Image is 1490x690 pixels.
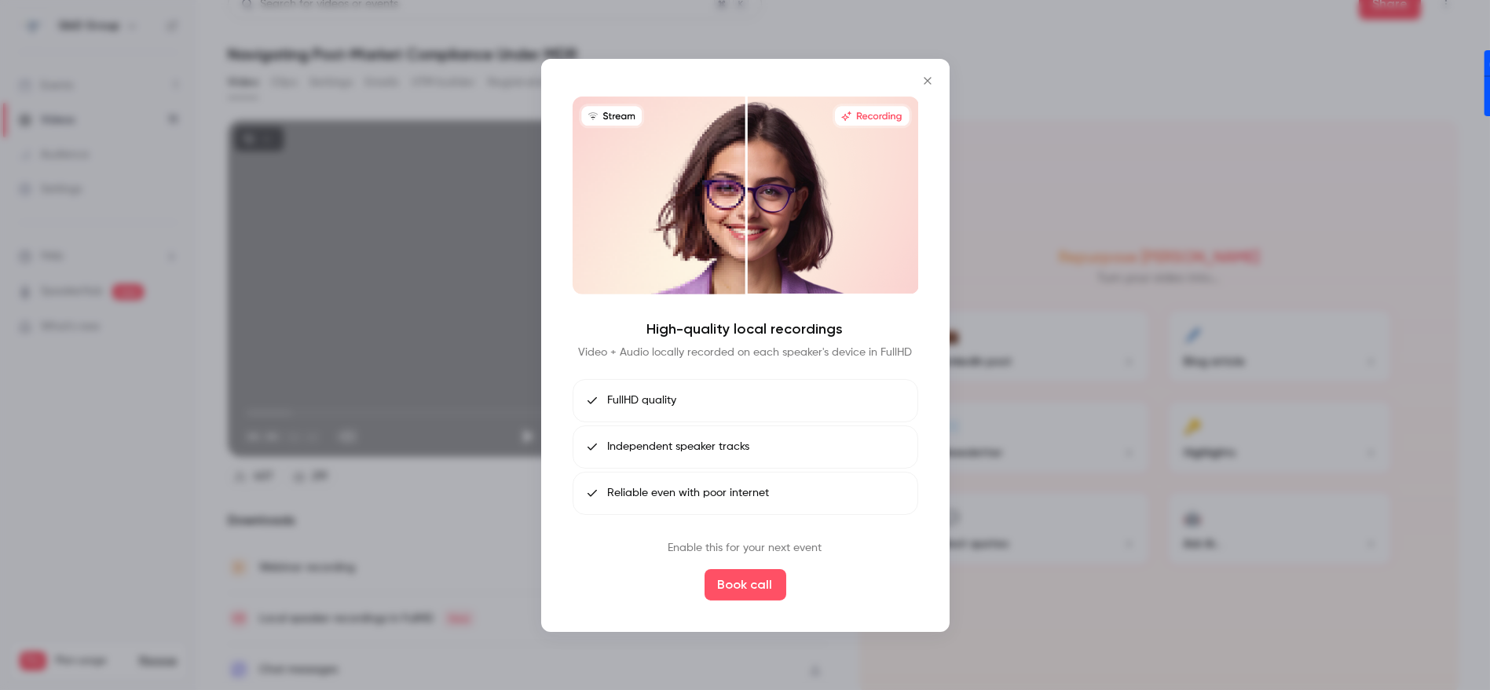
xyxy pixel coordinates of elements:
h4: High-quality local recordings [647,319,844,338]
p: Video + Audio locally recorded on each speaker's device in FullHD [578,345,912,360]
button: Close [912,64,943,96]
span: Independent speaker tracks [608,439,750,455]
button: Book call [705,569,786,601]
p: Enable this for your next event [668,540,822,557]
span: FullHD quality [608,392,677,409]
span: Reliable even with poor internet [608,485,770,502]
